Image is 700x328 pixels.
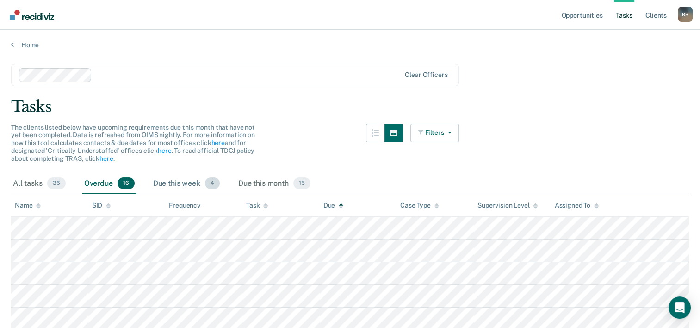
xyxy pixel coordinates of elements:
[323,202,344,209] div: Due
[10,10,54,20] img: Recidiviz
[11,174,68,194] div: All tasks35
[158,147,171,154] a: here
[410,124,459,142] button: Filters
[678,7,693,22] div: B B
[11,97,689,116] div: Tasks
[99,155,113,162] a: here
[554,202,598,209] div: Assigned To
[293,177,310,189] span: 15
[669,296,691,319] div: Open Intercom Messenger
[47,177,66,189] span: 35
[205,177,220,189] span: 4
[477,202,538,209] div: Supervision Level
[246,202,268,209] div: Task
[11,124,255,162] span: The clients listed below have upcoming requirements due this month that have not yet been complet...
[82,174,136,194] div: Overdue16
[678,7,693,22] button: Profile dropdown button
[92,202,111,209] div: SID
[236,174,312,194] div: Due this month15
[211,139,224,146] a: here
[405,71,447,79] div: Clear officers
[400,202,439,209] div: Case Type
[11,41,689,49] a: Home
[118,177,135,189] span: 16
[169,202,201,209] div: Frequency
[15,202,41,209] div: Name
[151,174,222,194] div: Due this week4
